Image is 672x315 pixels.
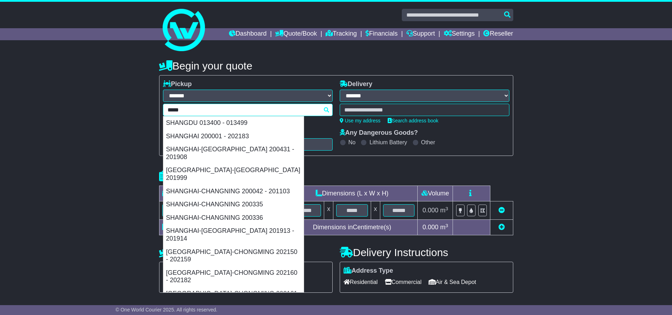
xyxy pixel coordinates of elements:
a: Financials [365,28,398,40]
td: Dimensions in Centimetre(s) [286,220,418,235]
span: Commercial [385,277,422,287]
span: Air & Sea Depot [429,277,476,287]
div: SHANGHAI-CHANGNING 200336 [163,211,304,225]
td: x [324,201,333,220]
sup: 3 [446,206,448,211]
div: [GEOGRAPHIC_DATA]-CHONGMING 202161 - 202165 [163,287,304,308]
div: SHANGHAI 200001 - 202183 [163,130,304,143]
a: Remove this item [498,207,505,214]
label: Any Dangerous Goods? [340,129,418,137]
label: Address Type [344,267,393,275]
span: © One World Courier 2025. All rights reserved. [116,307,218,313]
a: Support [406,28,435,40]
div: [GEOGRAPHIC_DATA]-CHONGMING 202150 - 202159 [163,246,304,266]
label: Lithium Battery [369,139,407,146]
a: Tracking [326,28,357,40]
a: Add new item [498,224,505,231]
typeahead: Please provide city [163,104,333,116]
td: Type [159,186,218,201]
div: SHANGHAI-[GEOGRAPHIC_DATA] 200431 - 201908 [163,143,304,164]
h4: Begin your quote [159,60,513,72]
a: Reseller [483,28,513,40]
sup: 3 [446,223,448,228]
td: Total [159,220,218,235]
div: [GEOGRAPHIC_DATA]-CHONGMING 202160 - 202182 [163,266,304,287]
div: [GEOGRAPHIC_DATA]-[GEOGRAPHIC_DATA] 201999 [163,164,304,184]
label: Delivery [340,80,373,88]
label: Pickup [163,80,192,88]
label: Other [421,139,435,146]
h4: Pickup Instructions [159,247,333,258]
div: SHANGHAI-CHANGNING 200335 [163,198,304,211]
span: 0.000 [423,207,438,214]
h4: Package details | [159,170,248,182]
span: m [440,207,448,214]
label: No [349,139,356,146]
td: Dimensions (L x W x H) [286,186,418,201]
div: SHANGDU 013400 - 013499 [163,116,304,130]
a: Dashboard [229,28,267,40]
a: Settings [444,28,475,40]
td: x [371,201,380,220]
h4: Delivery Instructions [340,247,513,258]
div: SHANGHAI-CHANGNING 200042 - 201103 [163,185,304,198]
a: Quote/Book [275,28,317,40]
div: SHANGHAI-[GEOGRAPHIC_DATA] 201913 - 201914 [163,224,304,245]
span: m [440,224,448,231]
td: Volume [418,186,453,201]
a: Use my address [340,118,381,123]
span: 0.000 [423,224,438,231]
a: Search address book [388,118,438,123]
span: Residential [344,277,378,287]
